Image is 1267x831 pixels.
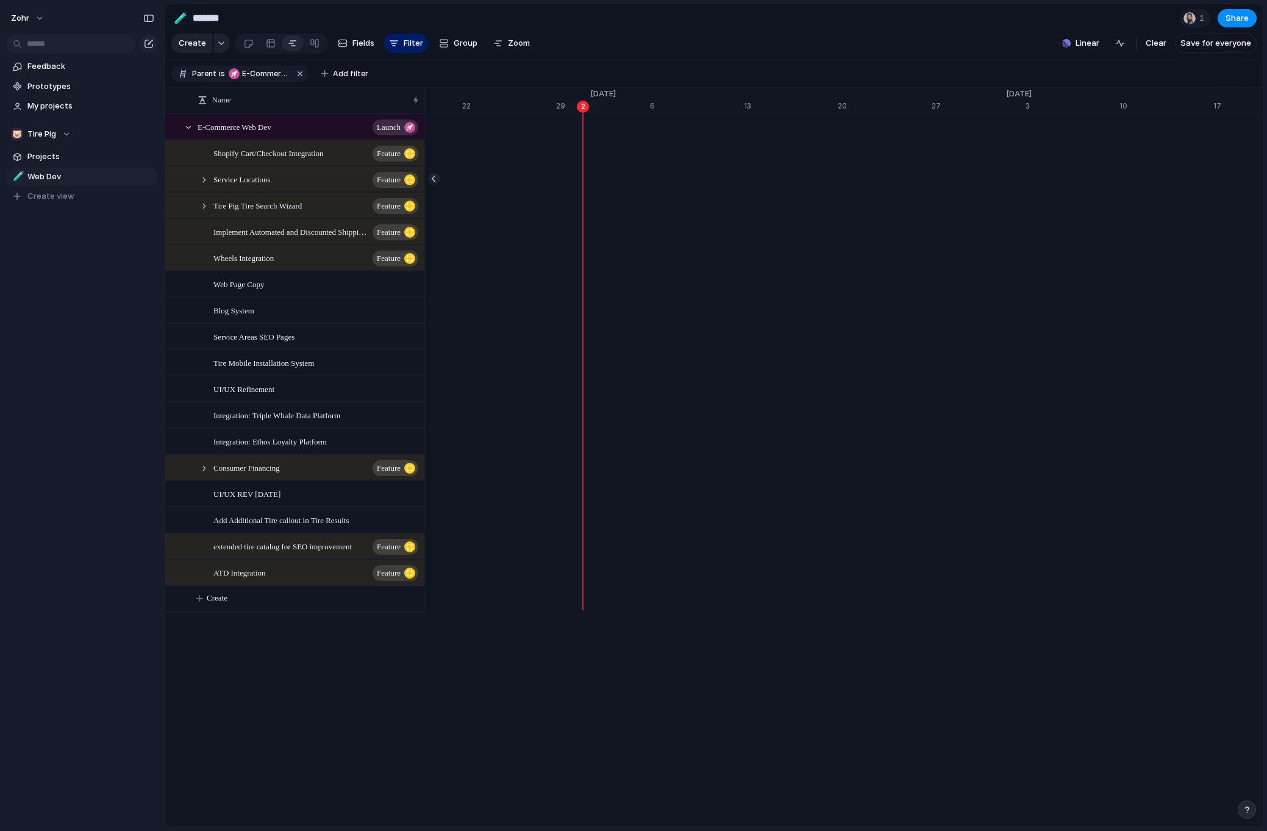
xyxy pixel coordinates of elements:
[556,101,583,112] div: 29
[226,67,292,80] button: E-Commerce Web Dev
[1146,37,1166,49] span: Clear
[11,171,23,183] button: 🧪
[373,198,418,214] button: Feature
[373,119,418,135] button: launch
[377,250,401,267] span: Feature
[838,101,932,112] div: 20
[213,355,314,369] span: Tire Mobile Installation System
[454,37,477,49] span: Group
[27,128,56,140] span: Tire Pig
[6,57,159,76] a: Feedback
[377,171,401,188] span: Feature
[216,67,227,80] button: is
[171,34,212,53] button: Create
[352,37,374,49] span: Fields
[508,37,530,49] span: Zoom
[13,169,21,184] div: 🧪
[179,37,206,49] span: Create
[27,100,154,112] span: My projects
[177,586,443,611] button: Create
[1218,9,1257,27] button: Share
[373,539,418,555] button: Feature
[314,65,376,82] button: Add filter
[27,60,154,73] span: Feedback
[333,34,379,53] button: Fields
[1226,12,1249,24] span: Share
[333,68,368,79] span: Add filter
[1057,34,1104,52] button: Linear
[488,34,535,53] button: Zoom
[213,303,254,317] span: Blog System
[213,487,280,501] span: UI/UX REV [DATE]
[1076,37,1099,49] span: Linear
[6,187,159,205] button: Create view
[377,198,401,215] span: Feature
[213,172,271,186] span: Service Locations
[192,68,216,79] span: Parent
[377,224,401,241] span: Feature
[11,12,29,24] span: zohr
[577,101,589,113] div: 2
[404,37,423,49] span: Filter
[27,80,154,93] span: Prototypes
[373,172,418,188] button: Feature
[6,97,159,115] a: My projects
[171,9,190,28] button: 🧪
[1026,101,1119,112] div: 3
[213,277,264,291] span: Web Page Copy
[377,538,401,555] span: Feature
[462,101,556,112] div: 22
[373,251,418,266] button: Feature
[213,565,266,579] span: ATD Integration
[373,146,418,162] button: Feature
[213,408,340,422] span: Integration: Triple Whale Data Platform
[213,513,349,527] span: Add Additional Tire callout in Tire Results
[219,68,225,79] span: is
[213,539,352,553] span: extended tire catalog for SEO improvement
[377,460,401,477] span: Feature
[6,148,159,166] a: Projects
[433,34,484,53] button: Group
[213,382,274,396] span: UI/UX Refinement
[932,101,999,112] div: 27
[11,128,23,140] div: 🐷
[1175,34,1257,53] button: Save for everyone
[213,460,280,474] span: Consumer Financing
[6,168,159,186] a: 🧪Web Dev
[174,10,187,26] div: 🧪
[1199,12,1208,24] span: 1
[650,101,744,112] div: 6
[198,119,271,134] span: E-Commerce Web Dev
[583,88,623,100] span: [DATE]
[213,198,302,212] span: Tire Pig Tire Search Wizard
[6,125,159,143] button: 🐷Tire Pig
[229,68,290,79] span: E-Commerce Web Dev
[1180,37,1251,49] span: Save for everyone
[744,101,838,112] div: 13
[384,34,428,53] button: Filter
[27,171,154,183] span: Web Dev
[207,592,227,604] span: Create
[377,565,401,582] span: Feature
[213,224,369,238] span: Implement Automated and Discounted Shipping (Roadie)
[1119,101,1213,112] div: 10
[377,145,401,162] span: Feature
[373,224,418,240] button: Feature
[213,329,294,343] span: Service Areas SEO Pages
[27,190,74,202] span: Create view
[1141,34,1171,53] button: Clear
[213,146,324,160] span: Shopify Cart/Checkout Integration
[373,565,418,581] button: Feature
[213,434,327,448] span: Integration: Ethos Loyalty Platform
[242,68,290,79] span: E-Commerce Web Dev
[6,77,159,96] a: Prototypes
[373,460,418,476] button: Feature
[999,88,1039,100] span: [DATE]
[377,119,401,136] span: launch
[27,151,154,163] span: Projects
[5,9,51,28] button: zohr
[213,251,274,265] span: Wheels Integration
